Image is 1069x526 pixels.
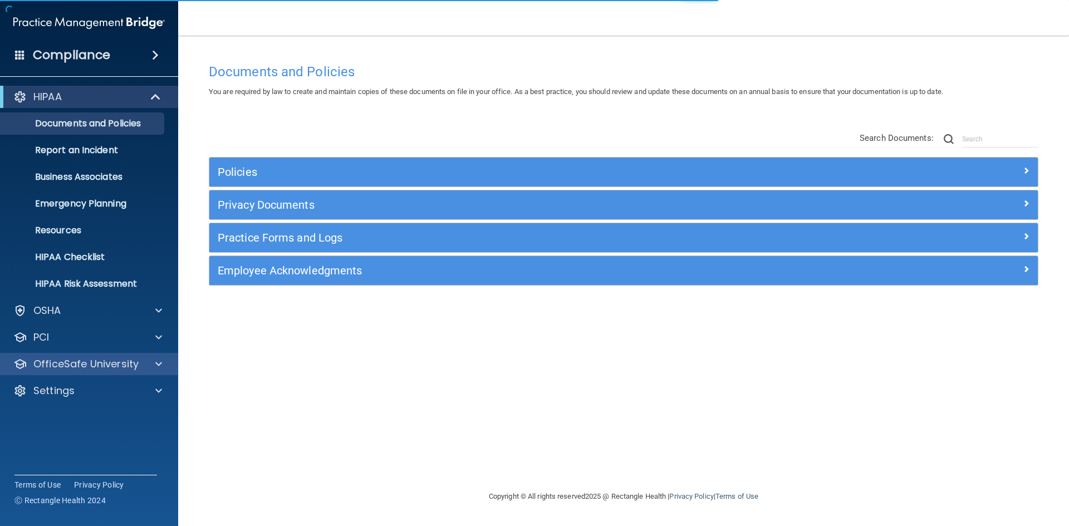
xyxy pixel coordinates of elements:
a: Terms of Use [715,492,758,500]
p: OfficeSafe University [33,357,139,371]
img: ic-search.3b580494.png [944,134,954,144]
p: Emergency Planning [7,198,159,209]
h5: Employee Acknowledgments [218,264,822,277]
a: Privacy Documents [218,196,1029,214]
h4: Documents and Policies [209,65,1038,79]
p: HIPAA [33,90,62,104]
p: OSHA [33,304,61,317]
a: Terms of Use [14,479,61,490]
a: HIPAA [13,90,161,104]
span: You are required by law to create and maintain copies of these documents on file in your office. ... [209,87,943,96]
img: PMB logo [13,12,165,34]
p: Settings [33,384,75,397]
h5: Privacy Documents [218,199,822,211]
a: Settings [13,384,162,397]
p: Business Associates [7,171,159,183]
a: OfficeSafe University [13,357,162,371]
a: Privacy Policy [74,479,124,490]
h5: Practice Forms and Logs [218,232,822,244]
p: Resources [7,225,159,236]
a: Privacy Policy [669,492,713,500]
span: Search Documents: [860,133,934,143]
span: Ⓒ Rectangle Health 2024 [14,495,106,506]
a: Employee Acknowledgments [218,262,1029,279]
h5: Policies [218,166,822,178]
h4: Compliance [33,47,110,63]
div: Copyright © All rights reserved 2025 @ Rectangle Health | | [420,479,827,514]
p: Report an Incident [7,145,159,156]
p: HIPAA Checklist [7,252,159,263]
input: Search [962,131,1038,148]
a: Policies [218,163,1029,181]
a: Practice Forms and Logs [218,229,1029,247]
p: HIPAA Risk Assessment [7,278,159,289]
a: PCI [13,331,162,344]
a: OSHA [13,304,162,317]
p: Documents and Policies [7,118,159,129]
p: PCI [33,331,49,344]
